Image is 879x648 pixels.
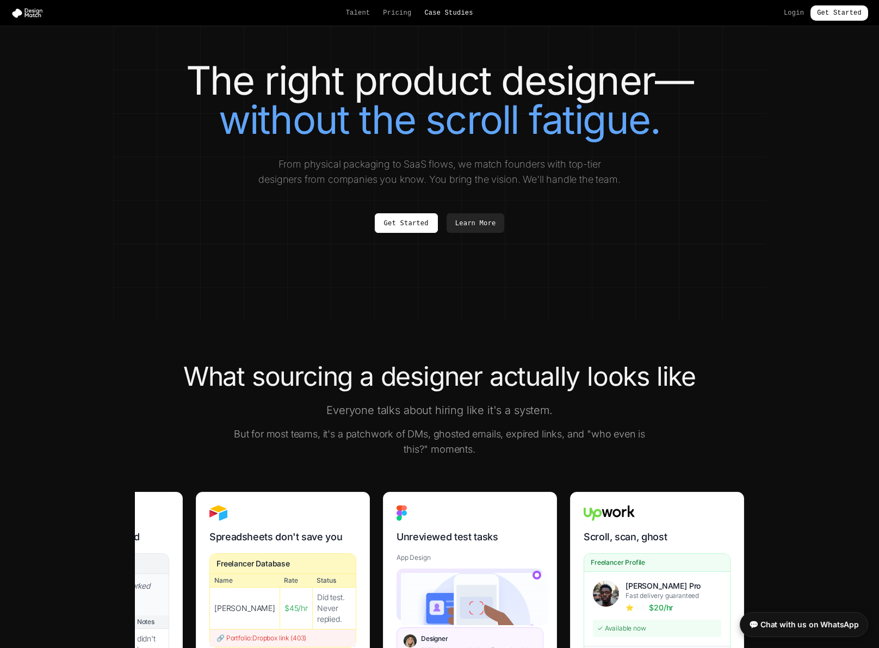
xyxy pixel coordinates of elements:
th: Status [312,574,356,588]
p: Everyone talks about hiring like it's a system. [231,403,648,418]
h2: What sourcing a designer actually looks like [135,363,744,390]
td: Did test. Never replied. [312,588,356,630]
div: Designer [421,634,536,643]
a: Case Studies [424,9,473,17]
a: Get Started [375,213,438,233]
img: Design Match [11,8,48,18]
a: Get Started [810,5,868,21]
td: $45/hr [280,588,312,630]
img: Airtable [209,505,227,521]
p: But for most teams, it's a patchwork of DMs, ghosted emails, expired links, and "who even is this... [231,427,648,457]
th: Name [210,574,280,588]
span: ⭐ 4.2 [626,603,645,612]
p: From physical packaging to SaaS flows, we match founders with top-tier designers from companies y... [257,157,622,187]
span: ✓ Available now [597,624,646,632]
a: Login [784,9,804,17]
a: 💬 Chat with us on WhatsApp [740,612,868,637]
a: Talent [346,9,370,17]
a: Pricing [383,9,411,17]
h3: Unreviewed test tasks [397,529,543,545]
img: Darrel UX Pro [593,581,619,607]
div: Fast delivery guaranteed [626,591,721,600]
h1: The right product designer— [135,61,744,139]
img: Figma [397,505,407,521]
h3: Spreadsheets don't save you [209,529,356,545]
h3: Scroll, scan, ghost [584,529,731,545]
span: $20/hr [649,602,673,613]
span: App Design [397,553,430,562]
div: [PERSON_NAME] Pro [626,581,721,591]
div: 🔗 Portfolio: Dropbox link (403) [210,629,356,647]
img: Designer [404,634,417,647]
div: Freelancer Database [216,558,290,569]
span: Freelancer Profile [591,558,645,567]
td: [PERSON_NAME] [210,588,280,630]
a: Learn More [447,213,505,233]
span: without the scroll fatigue. [219,96,660,143]
th: Rate [280,574,312,588]
img: Mobile app design [401,573,548,625]
div: Notes [133,615,169,628]
img: Upwork [584,505,635,521]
